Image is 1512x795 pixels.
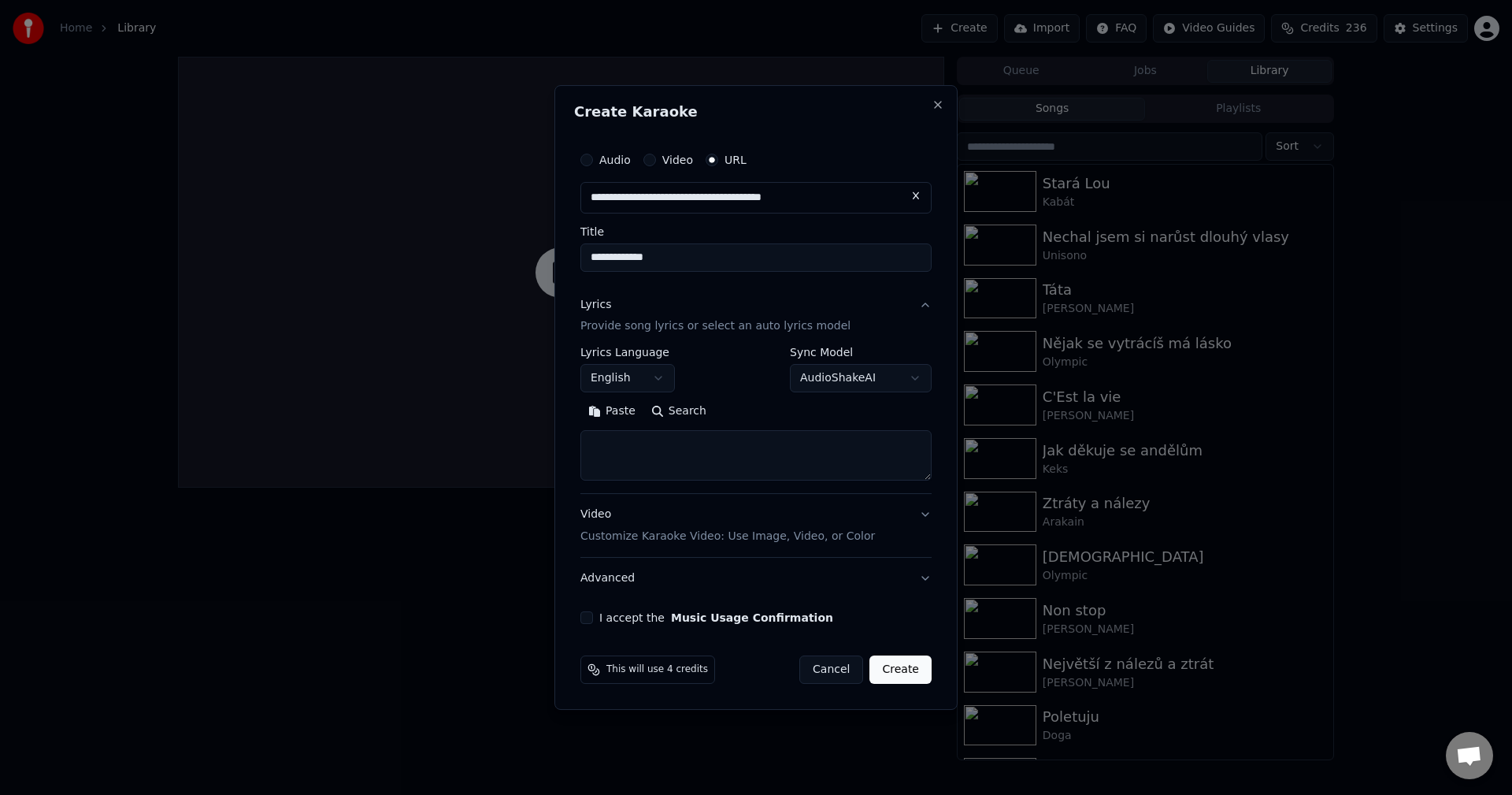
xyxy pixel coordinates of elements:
[580,347,675,358] label: Lyrics Language
[599,154,631,165] label: Audio
[599,612,833,623] label: I accept the
[580,319,850,335] p: Provide song lyrics or select an auto lyrics model
[580,347,932,494] div: LyricsProvide song lyrics or select an auto lyrics model
[574,105,938,119] h2: Create Karaoke
[790,347,932,358] label: Sync Model
[580,558,932,599] button: Advanced
[662,154,693,165] label: Video
[671,612,833,623] button: I accept the
[580,226,932,237] label: Title
[869,656,932,684] button: Create
[724,154,747,165] label: URL
[606,663,708,676] span: This will use 4 credits
[580,495,932,558] button: VideoCustomize Karaoke Video: Use Image, Video, or Color
[580,507,875,545] div: Video
[580,284,932,347] button: LyricsProvide song lyrics or select an auto lyrics model
[799,656,863,684] button: Cancel
[580,529,875,544] p: Customize Karaoke Video: Use Image, Video, or Color
[580,399,643,425] button: Paste
[580,297,611,313] div: Lyrics
[643,399,714,425] button: Search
